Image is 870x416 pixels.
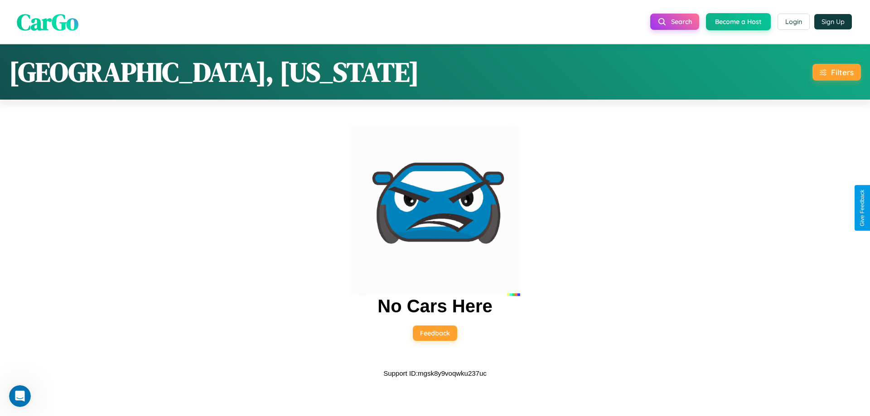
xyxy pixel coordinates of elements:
button: Become a Host [706,13,771,30]
h2: No Cars Here [377,296,492,316]
span: CarGo [17,6,78,37]
button: Login [778,14,810,30]
div: Give Feedback [859,190,865,226]
iframe: Intercom live chat [9,385,31,407]
button: Filters [812,64,861,81]
img: car [350,126,520,296]
span: Search [671,18,692,26]
button: Search [650,14,699,30]
button: Feedback [413,325,457,341]
h1: [GEOGRAPHIC_DATA], [US_STATE] [9,53,419,91]
button: Sign Up [814,14,852,29]
p: Support ID: mgsk8y9voqwku237uc [383,367,487,379]
div: Filters [831,67,854,77]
